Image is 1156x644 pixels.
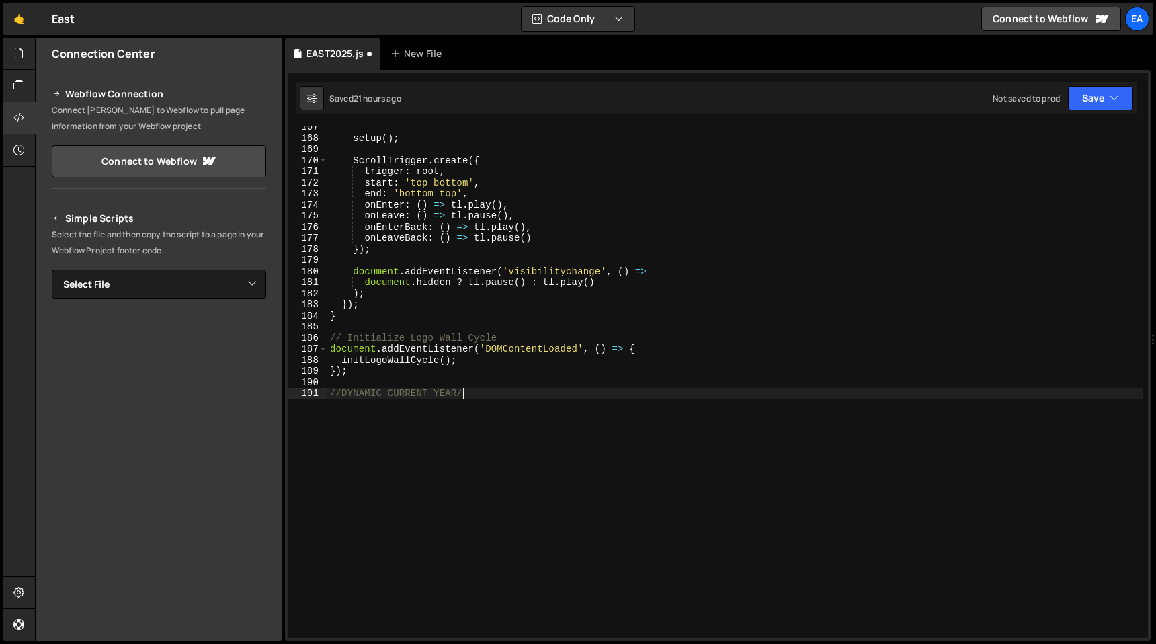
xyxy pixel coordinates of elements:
div: East [52,11,75,27]
div: 171 [288,166,327,177]
div: 183 [288,299,327,311]
div: 175 [288,210,327,222]
div: 180 [288,266,327,278]
p: Connect [PERSON_NAME] to Webflow to pull page information from your Webflow project [52,102,266,134]
a: Connect to Webflow [981,7,1121,31]
h2: Simple Scripts [52,210,266,227]
div: 173 [288,188,327,200]
div: Not saved to prod [993,93,1060,104]
div: 178 [288,244,327,255]
div: 168 [288,133,327,145]
div: 189 [288,366,327,377]
div: 172 [288,177,327,189]
div: 187 [288,344,327,355]
h2: Connection Center [52,46,155,61]
div: EAST2025.js [306,47,364,61]
div: 167 [288,122,327,133]
div: 191 [288,388,327,399]
div: 174 [288,200,327,211]
div: 179 [288,255,327,266]
iframe: YouTube video player [52,451,267,572]
div: 185 [288,321,327,333]
button: Code Only [522,7,634,31]
div: 190 [288,377,327,389]
a: 🤙 [3,3,36,35]
div: 21 hours ago [354,93,401,104]
div: New File [390,47,447,61]
div: 176 [288,222,327,233]
button: Save [1068,86,1133,110]
a: Connect to Webflow [52,145,266,177]
div: 184 [288,311,327,322]
div: 188 [288,355,327,366]
div: 181 [288,277,327,288]
div: Saved [329,93,401,104]
h2: Webflow Connection [52,86,266,102]
iframe: YouTube video player [52,321,267,442]
div: 169 [288,144,327,155]
a: Ea [1125,7,1149,31]
div: 186 [288,333,327,344]
p: Select the file and then copy the script to a page in your Webflow Project footer code. [52,227,266,259]
div: 170 [288,155,327,167]
div: 182 [288,288,327,300]
div: 177 [288,233,327,244]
